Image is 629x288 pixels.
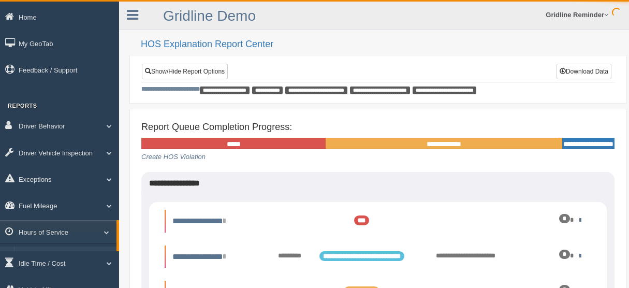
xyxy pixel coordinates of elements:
[165,210,591,233] li: Expand
[142,64,228,79] a: Show/Hide Report Options
[165,246,591,268] li: Expand
[163,8,256,24] a: Gridline Demo
[141,39,619,50] h2: HOS Explanation Report Center
[141,122,615,133] h4: Report Queue Completion Progress:
[19,247,116,265] a: HOS Explanation Reports
[141,153,206,161] a: Create HOS Violation
[557,64,611,79] button: Download Data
